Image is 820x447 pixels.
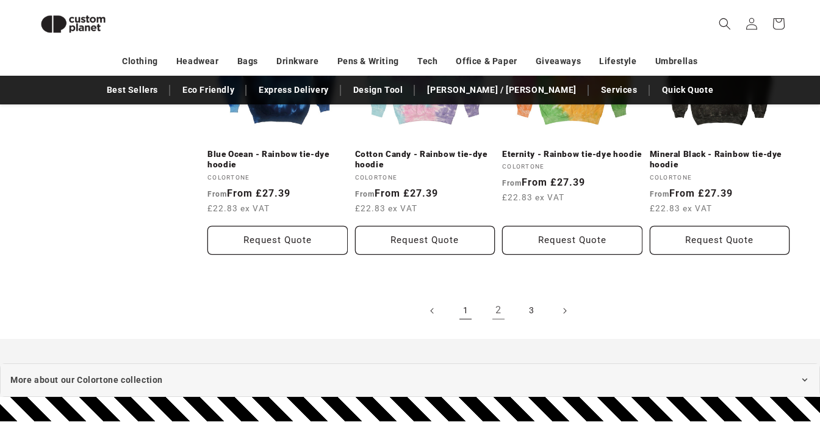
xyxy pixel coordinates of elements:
a: Giveaways [536,51,581,72]
a: Pens & Writing [337,51,399,72]
a: Eco Friendly [176,79,240,101]
a: Previous page [419,297,446,324]
a: Best Sellers [101,79,164,101]
a: Cotton Candy - Rainbow tie-dye hoodie [355,149,495,170]
button: Request Quote [502,226,642,255]
a: Bags [237,51,258,72]
button: Request Quote [355,226,495,255]
a: Blue Ocean - Rainbow tie-dye hoodie [207,149,348,170]
summary: Search [711,10,738,37]
a: Clothing [122,51,158,72]
a: Office & Paper [456,51,517,72]
button: Request Quote [650,226,790,255]
a: [PERSON_NAME] / [PERSON_NAME] [421,79,582,101]
a: Page 3 [518,297,545,324]
a: Tech [417,51,437,72]
iframe: Chat Widget [759,388,820,447]
a: Eternity - Rainbow tie-dye hoodie [502,149,642,160]
a: Umbrellas [655,51,698,72]
a: Mineral Black - Rainbow tie-dye hoodie [650,149,790,170]
a: Drinkware [276,51,318,72]
a: Page 1 [452,297,479,324]
span: More about our Colortone collection [10,372,163,388]
a: Design Tool [347,79,409,101]
a: Headwear [176,51,219,72]
a: Next page [551,297,578,324]
a: Page 2 [485,297,512,324]
a: Lifestyle [599,51,636,72]
img: Custom Planet [31,5,116,43]
a: Services [595,79,644,101]
button: Request Quote [207,226,348,255]
nav: Pagination [207,297,789,324]
a: Quick Quote [656,79,720,101]
a: Express Delivery [253,79,335,101]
